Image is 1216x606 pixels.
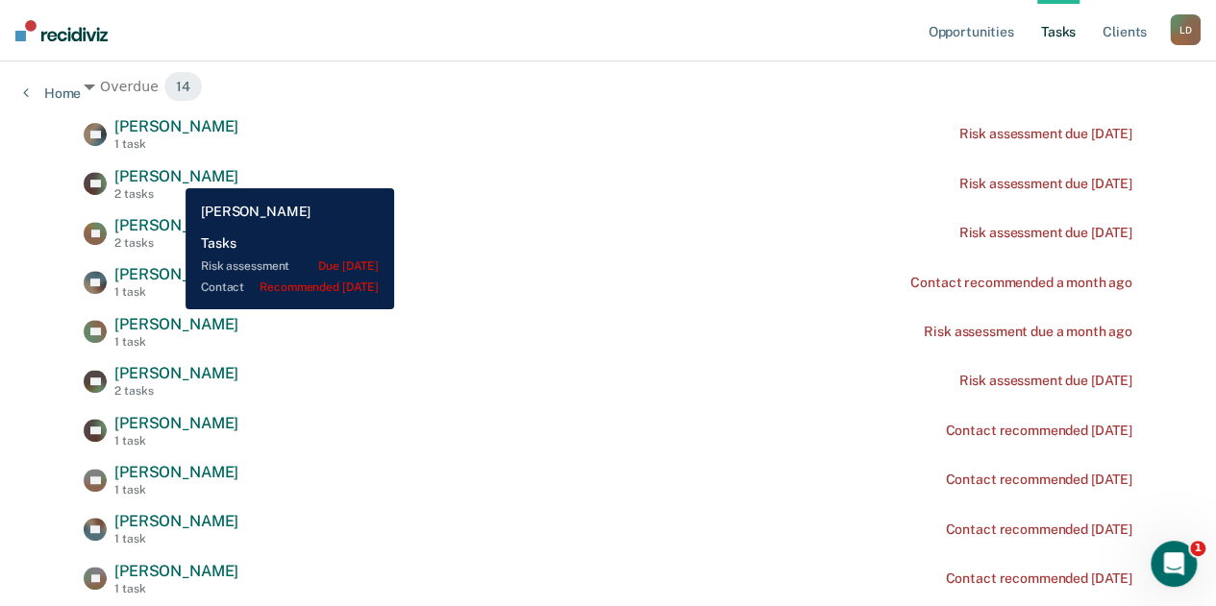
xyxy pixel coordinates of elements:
[1170,14,1201,45] button: LD
[114,265,238,283] span: [PERSON_NAME]
[15,20,108,41] img: Recidiviz
[23,85,81,102] a: Home
[114,364,238,382] span: [PERSON_NAME]
[114,562,238,580] span: [PERSON_NAME]
[114,463,238,481] span: [PERSON_NAME]
[114,434,238,448] div: 1 task
[114,414,238,432] span: [PERSON_NAME]
[945,423,1131,439] div: Contact recommended [DATE]
[114,315,238,333] span: [PERSON_NAME]
[114,167,238,185] span: [PERSON_NAME]
[114,187,238,201] div: 2 tasks
[114,582,238,595] div: 1 task
[84,71,1132,102] div: Overdue 14
[114,483,238,497] div: 1 task
[958,373,1131,389] div: Risk assessment due [DATE]
[114,335,238,349] div: 1 task
[114,285,238,299] div: 1 task
[1151,541,1197,587] iframe: Intercom live chat
[114,532,238,545] div: 1 task
[114,117,238,135] span: [PERSON_NAME]
[958,126,1131,142] div: Risk assessment due [DATE]
[114,384,238,398] div: 2 tasks
[924,324,1132,340] div: Risk assessment due a month ago
[114,236,238,250] div: 2 tasks
[945,472,1131,488] div: Contact recommended [DATE]
[1190,541,1205,556] span: 1
[910,275,1132,291] div: Contact recommended a month ago
[114,216,238,234] span: [PERSON_NAME]
[945,570,1131,587] div: Contact recommended [DATE]
[114,512,238,530] span: [PERSON_NAME]
[163,71,203,102] span: 14
[958,225,1131,241] div: Risk assessment due [DATE]
[114,137,238,151] div: 1 task
[945,521,1131,538] div: Contact recommended [DATE]
[1170,14,1201,45] div: L D
[958,176,1131,192] div: Risk assessment due [DATE]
